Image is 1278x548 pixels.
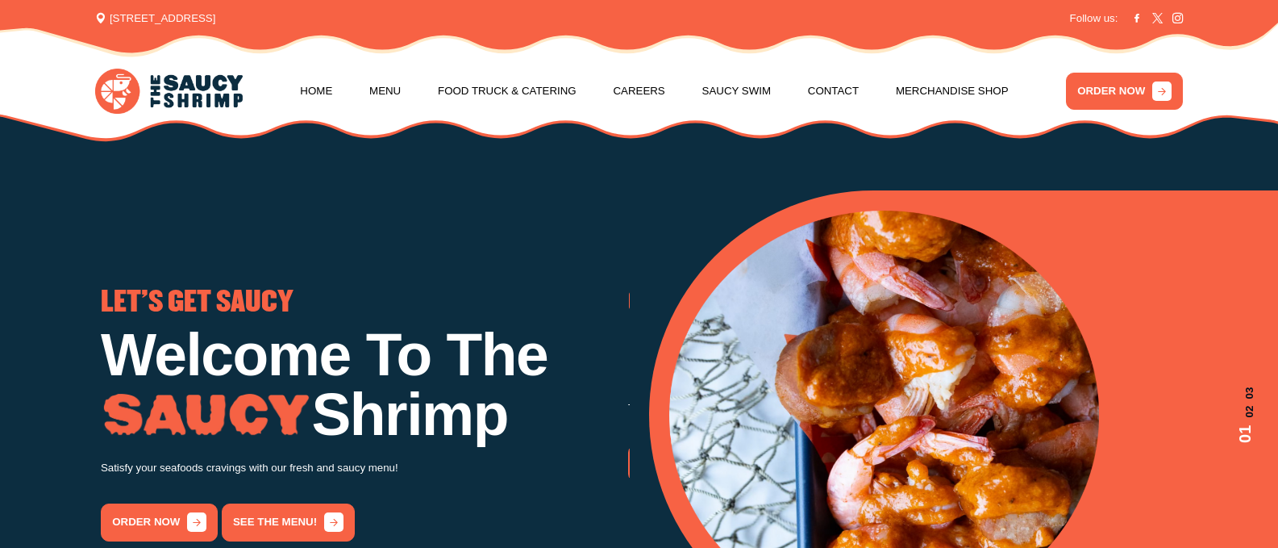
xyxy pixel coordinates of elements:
a: Contact [808,61,859,122]
a: Home [300,61,332,122]
div: 1 / 3 [101,289,628,542]
a: order now [101,504,218,542]
h1: Low Country Boil [628,326,1155,385]
span: 01 [1234,425,1258,442]
a: order now [628,445,745,483]
a: Merchandise Shop [896,61,1009,122]
span: [STREET_ADDRESS] [95,10,216,27]
img: Image [101,394,312,437]
span: GO THE WHOLE NINE YARDS [628,289,935,316]
h1: Welcome To The Shrimp [101,326,628,444]
span: 03 [1234,387,1258,399]
p: Satisfy your seafoods cravings with our fresh and saucy menu! [101,458,628,477]
a: ORDER NOW [1066,73,1183,111]
span: LET'S GET SAUCY [101,289,293,316]
p: Try our famous Whole Nine Yards sauce! The recipe is our secret! [628,399,1155,417]
a: Food Truck & Catering [438,61,577,122]
div: 2 / 3 [628,289,1155,483]
a: See the menu! [222,504,355,542]
span: 02 [1234,406,1258,418]
span: Follow us: [1070,10,1118,27]
a: Careers [613,61,664,122]
a: Saucy Swim [702,61,771,122]
a: Menu [369,61,401,122]
img: logo [95,69,243,114]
